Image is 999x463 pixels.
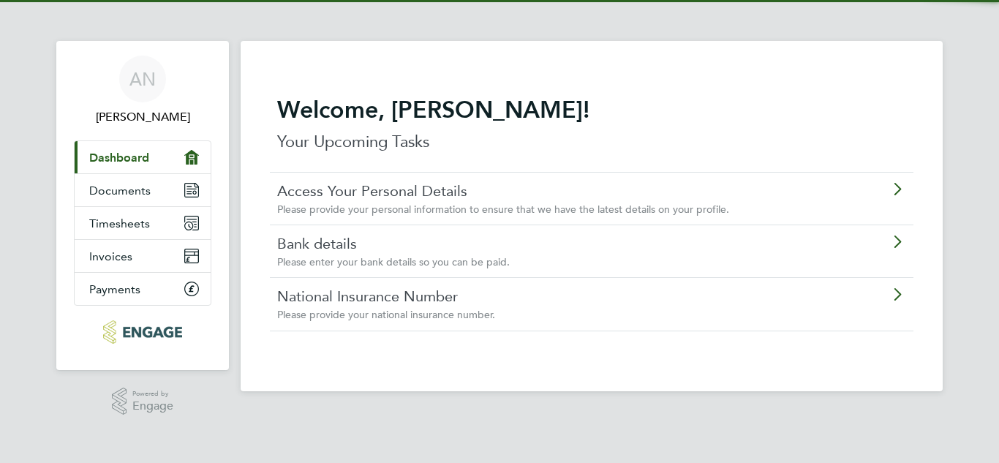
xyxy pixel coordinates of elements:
a: Dashboard [75,141,211,173]
img: morganhunt-logo-retina.png [103,320,181,344]
a: Powered byEngage [112,388,174,415]
span: Engage [132,400,173,413]
a: Timesheets [75,207,211,239]
a: Payments [75,273,211,305]
a: Bank details [277,234,823,253]
span: Payments [89,282,140,296]
a: Access Your Personal Details [277,181,823,200]
span: Please provide your personal information to ensure that we have the latest details on your profile. [277,203,729,216]
a: Documents [75,174,211,206]
a: AN[PERSON_NAME] [74,56,211,126]
span: AN [129,69,156,89]
span: Dashboard [89,151,149,165]
span: Timesheets [89,217,150,230]
span: Please enter your bank details so you can be paid. [277,255,510,268]
span: Amber Naseem [74,108,211,126]
span: Documents [89,184,151,197]
span: Invoices [89,249,132,263]
h2: Welcome, [PERSON_NAME]! [277,95,906,124]
p: Your Upcoming Tasks [277,130,906,154]
a: National Insurance Number [277,287,823,306]
nav: Main navigation [56,41,229,370]
a: Invoices [75,240,211,272]
span: Powered by [132,388,173,400]
a: Go to home page [74,320,211,344]
span: Please provide your national insurance number. [277,308,495,321]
